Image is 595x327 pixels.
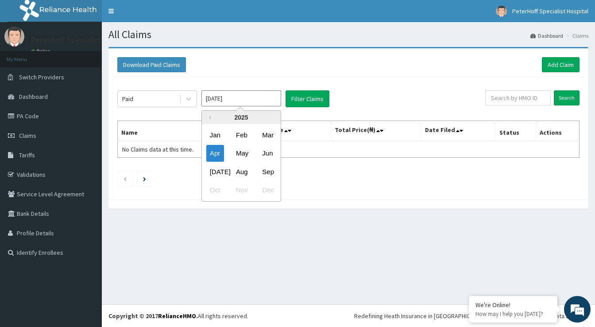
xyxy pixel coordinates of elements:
th: Total Price(₦) [331,121,421,141]
div: Chat with us now [46,50,149,61]
p: How may I help you today? [475,310,551,318]
th: Name [118,121,234,141]
div: Minimize live chat window [145,4,166,26]
div: We're Online! [475,301,551,309]
button: Download Paid Claims [117,57,186,72]
button: Filter Claims [286,90,329,107]
th: Actions [536,121,579,141]
span: We're online! [51,104,122,193]
div: Choose July 2025 [206,163,224,180]
div: 2025 [202,111,281,124]
input: Select Month and Year [201,90,281,106]
div: Redefining Heath Insurance in [GEOGRAPHIC_DATA] using Telemedicine and Data Science! [354,311,588,320]
span: Dashboard [19,93,48,101]
div: Choose June 2025 [259,145,276,162]
div: Choose September 2025 [259,163,276,180]
div: Choose February 2025 [232,127,250,143]
img: d_794563401_company_1708531726252_794563401 [16,44,36,66]
a: Online [31,48,52,54]
div: Choose March 2025 [259,127,276,143]
img: User Image [4,27,24,47]
div: Choose April 2025 [206,145,224,162]
div: Paid [122,94,133,103]
span: PeterHoff Specialist Hospital [512,7,588,15]
footer: All rights reserved. [102,304,595,327]
span: Claims [19,132,36,140]
li: Claims [564,32,588,39]
a: Dashboard [530,32,563,39]
a: Add Claim [542,57,580,72]
a: Next page [143,175,146,183]
img: User Image [496,6,507,17]
span: Switch Providers [19,73,64,81]
input: Search [554,90,580,105]
strong: Copyright © 2017 . [108,312,198,320]
div: Choose August 2025 [232,163,250,180]
div: Choose May 2025 [232,145,250,162]
th: Status [496,121,536,141]
button: Previous Year [206,115,211,120]
th: Date Filed [421,121,495,141]
input: Search by HMO ID [485,90,551,105]
h1: All Claims [108,29,588,40]
div: Choose January 2025 [206,127,224,143]
a: Previous page [123,175,127,183]
span: Tariffs [19,151,35,159]
a: RelianceHMO [158,312,196,320]
textarea: Type your message and hit 'Enter' [4,226,169,257]
span: No Claims data at this time. [122,145,193,153]
div: month 2025-04 [202,126,281,199]
p: PeterHoff Specialist Hospital [31,36,132,44]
